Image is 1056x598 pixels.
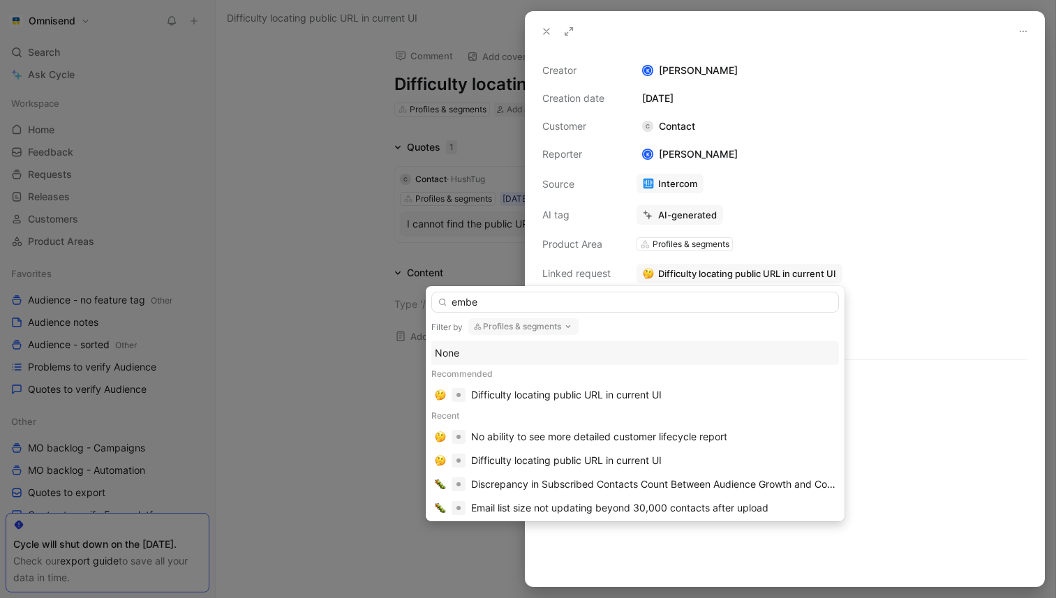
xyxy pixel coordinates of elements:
[471,476,835,493] div: Discrepancy in Subscribed Contacts Count Between Audience Growth and Contacts Page
[431,407,839,425] div: Recent
[471,387,662,403] div: Difficulty locating public URL in current UI
[435,455,446,466] img: 🤔
[431,292,839,313] input: Search...
[435,431,446,442] img: 🤔
[435,502,446,514] img: 🐛
[435,345,835,361] div: None
[435,479,446,490] img: 🐛
[471,500,768,516] div: Email list size not updating beyond 30,000 contacts after upload
[468,318,579,335] button: Profiles & segments
[471,452,662,469] div: Difficulty locating public URL in current UI
[431,322,463,333] div: Filter by
[435,389,446,401] img: 🤔
[471,428,727,445] div: No ability to see more detailed customer lifecycle report
[431,365,839,383] div: Recommended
